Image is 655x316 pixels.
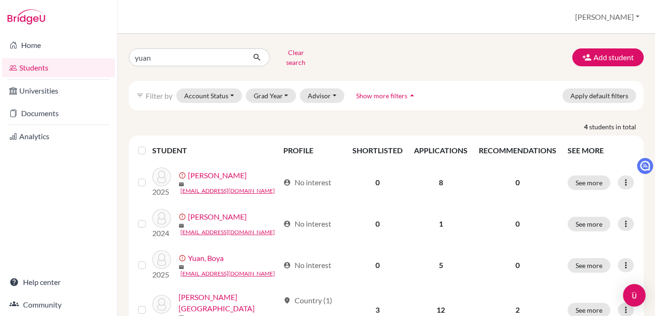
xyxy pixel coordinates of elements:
[152,186,171,197] p: 2025
[283,179,291,186] span: account_circle
[152,295,171,314] img: Yuan, Tianrun
[188,211,247,222] a: [PERSON_NAME]
[347,139,408,162] th: SHORTLISTED
[283,261,291,269] span: account_circle
[179,213,188,221] span: error_outline
[152,228,171,239] p: 2024
[408,162,473,203] td: 8
[562,139,640,162] th: SEE MORE
[408,139,473,162] th: APPLICATIONS
[152,250,171,269] img: Yuan, Boya
[283,218,331,229] div: No interest
[283,297,291,304] span: location_on
[283,295,332,306] div: Country (1)
[188,170,247,181] a: [PERSON_NAME]
[176,88,242,103] button: Account Status
[152,209,171,228] img: Qian, Yuandong
[568,175,610,190] button: See more
[473,139,562,162] th: RECOMMENDATIONS
[2,273,115,292] a: Help center
[278,139,347,162] th: PROFILE
[283,260,331,271] div: No interest
[479,218,556,229] p: 0
[2,104,115,123] a: Documents
[589,122,644,132] span: students in total
[179,223,184,229] span: mail
[572,48,644,66] button: Add student
[2,58,115,77] a: Students
[2,36,115,55] a: Home
[136,92,144,99] i: filter_list
[283,177,331,188] div: No interest
[568,217,610,231] button: See more
[479,304,556,316] p: 2
[129,48,245,66] input: Find student by name...
[8,9,45,24] img: Bridge-U
[347,203,408,245] td: 0
[479,177,556,188] p: 0
[562,88,636,103] button: Apply default filters
[179,254,188,262] span: error_outline
[180,228,275,237] a: [EMAIL_ADDRESS][DOMAIN_NAME]
[146,91,172,100] span: Filter by
[152,167,171,186] img: Fang, Yuan
[347,245,408,286] td: 0
[179,292,279,314] a: [PERSON_NAME][GEOGRAPHIC_DATA]
[2,127,115,146] a: Analytics
[179,264,184,270] span: mail
[300,88,344,103] button: Advisor
[584,122,589,132] strong: 4
[623,284,646,307] div: Open Intercom Messenger
[2,81,115,100] a: Universities
[283,220,291,228] span: account_circle
[408,245,473,286] td: 5
[270,45,322,70] button: Clear search
[479,260,556,271] p: 0
[356,92,407,100] span: Show more filters
[246,88,296,103] button: Grad Year
[152,269,171,280] p: 2025
[2,295,115,314] a: Community
[179,182,184,187] span: mail
[180,187,275,195] a: [EMAIL_ADDRESS][DOMAIN_NAME]
[407,91,417,100] i: arrow_drop_up
[180,269,275,278] a: [EMAIL_ADDRESS][DOMAIN_NAME]
[568,258,610,273] button: See more
[179,172,188,179] span: error_outline
[188,253,224,264] a: Yuan, Boya
[152,139,278,162] th: STUDENT
[348,88,425,103] button: Show more filtersarrow_drop_up
[347,162,408,203] td: 0
[408,203,473,245] td: 1
[571,8,644,26] button: [PERSON_NAME]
